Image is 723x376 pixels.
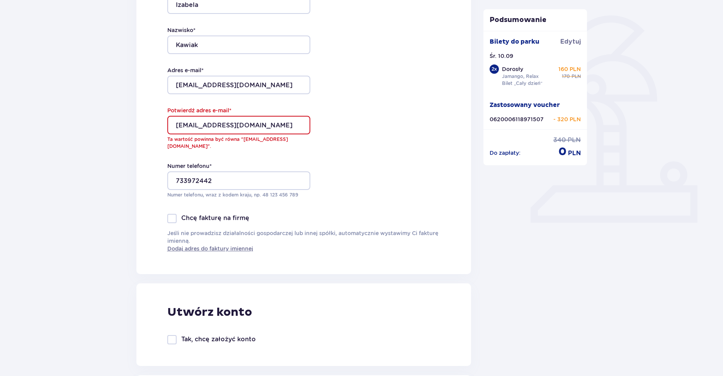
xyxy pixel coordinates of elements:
p: Śr. 10.09 [490,52,513,60]
p: Jeśli nie prowadzisz działalności gospodarczej lub innej spółki, automatycznie wystawimy Ci faktu... [167,229,441,252]
p: - 320 PLN [553,115,581,123]
p: Dorosły [502,65,523,73]
p: 160 PLN [558,65,581,73]
p: Tak, chcę założyć konto [181,335,256,344]
a: Edytuj [560,37,581,46]
label: Adres e-mail * [167,66,204,74]
p: Do zapłaty : [490,149,521,157]
p: Ta wartość powinna być równa "[EMAIL_ADDRESS][DOMAIN_NAME]". [167,136,310,150]
p: 340 [553,136,566,144]
label: Nazwisko * [167,26,196,34]
p: 0620006118971507 [490,115,544,123]
input: Numer telefonu [167,171,310,190]
input: Nazwisko [167,36,310,54]
label: Potwierdź adres e-mail * [167,107,231,114]
p: PLN [568,149,581,158]
p: PLN [568,136,581,144]
p: Jamango, Relax [502,73,539,80]
p: Zastosowany voucher [490,101,560,109]
p: Bilet „Cały dzień” [502,80,543,87]
a: Dodaj adres do faktury imiennej [167,245,253,252]
p: Numer telefonu, wraz z kodem kraju, np. 48 ​123 ​456 ​789 [167,191,310,198]
p: Podsumowanie [483,15,587,25]
input: Adres e-mail [167,76,310,94]
p: 0 [558,144,566,159]
p: Bilety do parku [490,37,539,46]
input: Potwierdź adres e-mail [167,116,310,134]
p: Utwórz konto [167,305,252,320]
p: 170 [562,73,570,80]
label: Numer telefonu * [167,162,212,170]
p: PLN [572,73,581,80]
p: Chcę fakturę na firmę [181,214,249,222]
div: 2 x [490,64,499,74]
